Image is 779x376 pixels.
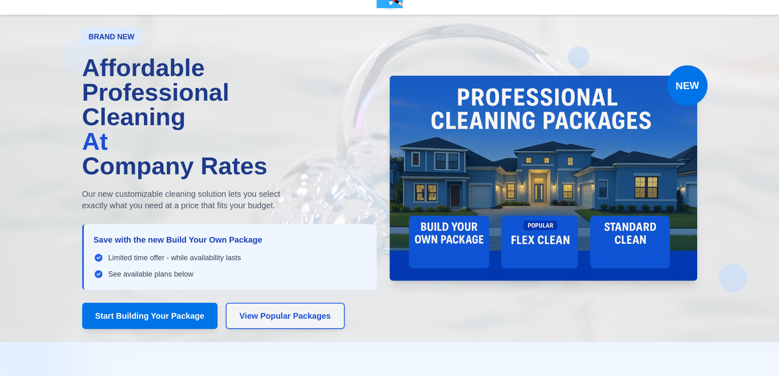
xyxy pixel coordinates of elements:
[82,188,292,211] p: Our new customizable cleaning solution lets you select exactly what you need at a price that fits...
[82,303,218,329] button: Start Building Your Package
[667,65,708,106] div: NEW
[226,303,345,329] button: View Popular Packages
[82,128,108,155] span: At
[82,28,141,46] div: BRAND NEW
[82,56,377,178] h1: Affordable Professional Cleaning Company Rates
[108,268,193,280] span: See available plans below
[108,252,241,263] span: Limited time offer - while availability lasts
[390,76,697,281] img: Build Your Cleaning Package
[94,234,367,245] h3: Save with the new Build Your Own Package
